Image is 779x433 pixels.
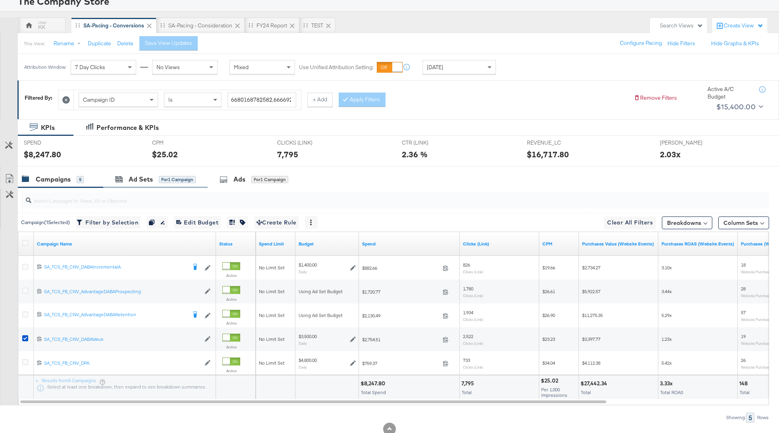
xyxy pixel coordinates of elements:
span: $2,734.27 [582,265,600,271]
label: Active [222,344,240,350]
button: Create Rule [254,216,299,229]
label: Active [222,321,240,326]
div: Search Views [660,22,703,29]
div: $3,500.00 [299,333,317,340]
span: Total Spend [361,389,386,395]
span: $34.04 [542,360,555,366]
div: 7,795 [461,380,476,387]
a: SA_TCS_FB_CNV_AdvantageDABARetention [44,311,187,319]
a: The total value of the purchase actions tracked by your Custom Audience pixel on your website aft... [582,241,655,247]
div: 2.36 % [402,149,428,160]
div: KK [38,23,45,31]
button: Filter by Selection [76,216,141,229]
sub: Daily [299,269,307,274]
label: Use Unified Attribution Setting: [299,64,374,71]
span: $5,922.57 [582,288,600,294]
sub: Clicks (Link) [463,269,483,274]
sub: Clicks (Link) [463,365,483,369]
sub: Daily [299,341,307,346]
div: $16,717.80 [527,149,569,160]
a: The number of clicks on links appearing on your ad or Page that direct people to your sites off F... [463,241,536,247]
div: $4,800.00 [299,357,317,363]
div: SA_TCS_FB_CNV_AdvantageDABARetention [44,311,187,318]
span: 5.42x [661,360,672,366]
span: No Limit Set [259,336,285,342]
sub: Website Purchases [741,341,773,346]
sub: Clicks (Link) [463,293,483,298]
a: The maximum amount you're willing to spend on your ads, on average each day or over the lifetime ... [299,241,356,247]
input: Enter a search term [228,93,296,107]
div: This View: [24,41,45,47]
div: Active A/C Budget [708,85,751,100]
div: SA_TCS_FB_CNV_DABAValue [44,336,201,342]
span: $2,130.49 [362,313,440,319]
span: Clear All Filters [607,218,653,228]
span: 7 Day Clicks [75,64,105,71]
div: $25.02 [152,149,178,160]
span: $3,397.77 [582,336,600,342]
span: Mixed [234,64,249,71]
div: for 1 Campaign [251,176,288,183]
span: [PERSON_NAME] [660,139,719,147]
div: $27,442.34 [580,380,609,387]
div: $25.02 [541,377,561,385]
div: Create View [724,22,764,30]
button: Duplicate [88,40,111,47]
button: Breakdowns [662,216,712,229]
span: No Limit Set [259,312,285,318]
label: Active [222,368,240,373]
span: 3.10x [661,265,672,271]
a: SA_TCS_FB_CNV_AdvantageDABAProspecting [44,288,201,295]
div: TEST [311,22,323,29]
span: Create Rule [256,218,297,228]
div: Rows [757,415,769,420]
span: CTR (LINK) [402,139,461,147]
div: SA_TCS_FB_CNV_DPA [44,360,201,366]
div: SA-Pacing - Consideration [168,22,232,29]
span: 57 [741,309,746,315]
button: Hide Graphs & KPIs [711,40,759,47]
div: 2.03x [660,149,681,160]
a: SA_TCS_FB_CNV_DABAValue [44,336,201,343]
div: $15,400.00 [716,101,756,113]
span: 1,780 [463,286,473,292]
div: SA-Pacing - Conversions [83,22,144,29]
label: Active [222,297,240,302]
span: Total [462,389,472,395]
span: 826 [463,262,470,268]
div: SA_TCS_FB_CNV_DABAIncrementalA [44,264,187,270]
div: KPIs [41,123,55,132]
a: Your campaign name. [37,241,213,247]
span: $4,112.38 [582,360,600,366]
input: Search Campaigns by Name, ID or Objective [31,189,700,205]
sub: Website Purchases [741,317,773,322]
div: Attribution Window: [24,64,67,70]
div: Campaign ( 1 Selected) [21,219,70,226]
span: CPM [152,139,212,147]
div: Ads [233,175,245,184]
span: Is [168,96,173,103]
span: No Views [156,64,180,71]
span: 1,934 [463,309,473,315]
button: Rename [48,37,89,51]
div: Showing: [726,415,746,420]
a: The total value of the purchase actions divided by spend tracked by your Custom Audience pixel on... [661,241,735,247]
sub: Website Purchases [741,293,773,298]
div: Filtered By: [25,94,52,102]
button: Remove Filters [634,94,677,102]
span: Filter by Selection [78,218,138,228]
div: 148 [739,380,750,387]
span: 26 [741,357,746,363]
span: $23.23 [542,336,555,342]
a: The total amount spent to date. [362,241,457,247]
span: $1,720.77 [362,289,440,295]
button: Clear All Filters [604,216,656,229]
span: No Limit Set [259,360,285,366]
div: $8,247.80 [24,149,61,160]
a: If set, this is the maximum spend for your campaign. [259,241,292,247]
span: Per 1,000 Impressions [541,387,567,398]
div: Drag to reorder tab [75,23,80,27]
span: Total [581,389,591,395]
span: $26.90 [542,312,555,318]
span: Edit Budget [176,218,218,228]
